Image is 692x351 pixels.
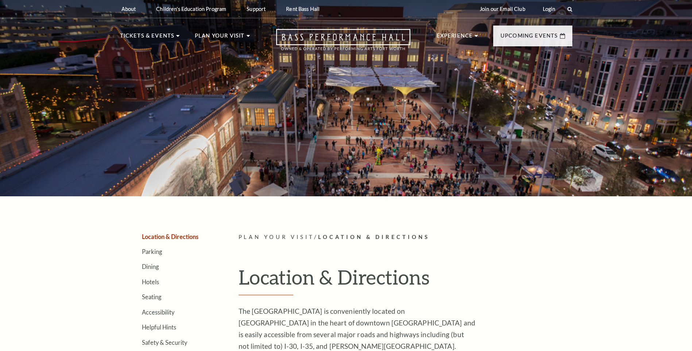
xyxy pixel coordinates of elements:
[142,293,161,300] a: Seating
[195,31,245,45] p: Plan Your Visit
[142,339,187,346] a: Safety & Security
[239,265,572,295] h1: Location & Directions
[156,6,226,12] p: Children's Education Program
[286,6,320,12] p: Rent Bass Hall
[142,324,176,331] a: Helpful Hints
[142,278,159,285] a: Hotels
[120,31,175,45] p: Tickets & Events
[142,248,162,255] a: Parking
[142,263,159,270] a: Dining
[142,233,198,240] a: Location & Directions
[121,6,136,12] p: About
[142,309,174,316] a: Accessibility
[500,31,558,45] p: Upcoming Events
[239,233,572,242] p: /
[318,234,430,240] span: Location & Directions
[247,6,266,12] p: Support
[239,234,314,240] span: Plan Your Visit
[437,31,473,45] p: Experience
